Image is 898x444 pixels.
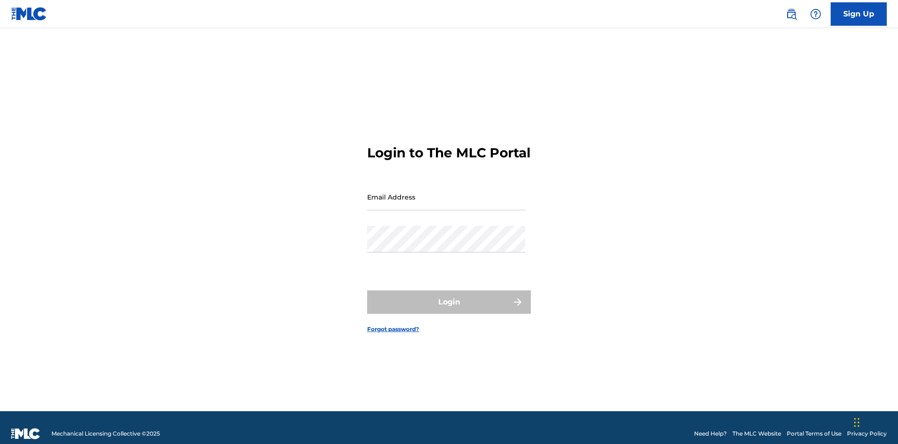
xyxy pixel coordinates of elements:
a: Sign Up [831,2,887,26]
iframe: Chat Widget [851,399,898,444]
a: Portal Terms of Use [787,429,841,438]
div: Help [806,5,825,23]
div: Drag [854,408,860,437]
img: MLC Logo [11,7,47,21]
a: The MLC Website [732,429,781,438]
a: Need Help? [694,429,727,438]
a: Public Search [782,5,801,23]
span: Mechanical Licensing Collective © 2025 [51,429,160,438]
h3: Login to The MLC Portal [367,145,530,161]
a: Forgot password? [367,325,419,333]
img: logo [11,428,40,439]
a: Privacy Policy [847,429,887,438]
img: search [786,8,797,20]
img: help [810,8,821,20]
